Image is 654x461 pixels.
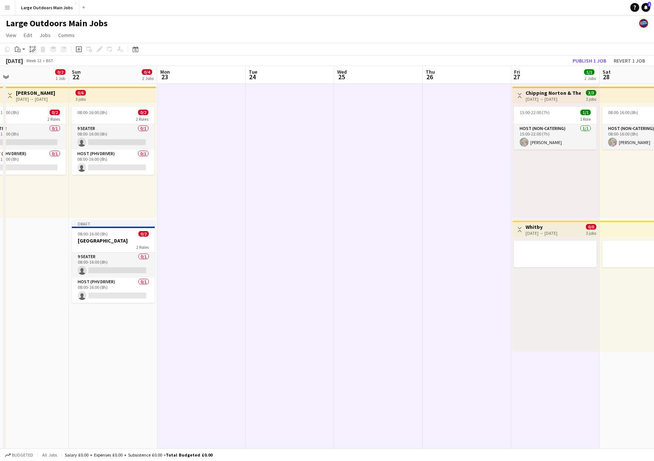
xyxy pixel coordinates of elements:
a: Comms [55,30,78,40]
span: 25 [336,73,347,81]
a: Jobs [37,30,54,40]
app-card-role: Host (PHV Driver)0/108:00-16:00 (8h) [72,278,155,303]
app-job-card: 15:00-22:00 (7h)1/11 RoleHost (Non-catering)1/115:00-22:00 (7h)[PERSON_NAME] [514,107,597,150]
div: [DATE] → [DATE] [16,96,55,102]
span: Week 12 [24,58,43,63]
span: 2 Roles [136,116,148,122]
div: [DATE] [6,57,23,64]
span: 0/6 [76,90,86,96]
span: 0/2 [138,110,148,115]
span: 1/1 [584,69,594,75]
div: 3 jobs [586,230,596,236]
a: 1 [641,3,650,12]
div: 1 Job [56,76,65,81]
app-card-role: 9 Seater0/108:00-16:00 (8h) [71,124,154,150]
span: View [6,32,16,39]
button: Large Outdoors Main Jobs [15,0,79,15]
span: 24 [248,73,257,81]
app-card-role: Host (PHV Driver)0/108:00-16:00 (8h) [71,150,154,175]
span: 0/2 [138,231,149,237]
div: BST [46,58,53,63]
span: 0/4 [142,69,152,75]
div: Draft [72,221,155,227]
h3: Whitby [526,224,557,230]
app-card-role: Host (Non-catering)1/115:00-22:00 (7h)[PERSON_NAME] [514,124,597,150]
div: [DATE] → [DATE] [526,230,557,236]
span: 3/3 [586,90,596,96]
span: Thu [426,69,435,75]
span: Edit [24,32,32,39]
span: Budgeted [12,452,33,458]
app-card-role: 9 Seater0/108:00-16:00 (8h) [72,253,155,278]
button: Budgeted [4,451,34,459]
h3: [PERSON_NAME] [16,90,55,96]
div: Salary £0.00 + Expenses £0.00 + Subsistence £0.00 = [65,452,212,458]
div: 3 jobs [586,96,596,102]
span: 26 [425,73,435,81]
button: Revert 1 job [611,56,648,66]
span: 1 Role [580,116,591,122]
h3: [GEOGRAPHIC_DATA] [72,237,155,244]
span: 27 [513,73,520,81]
span: Sun [72,69,81,75]
span: Comms [58,32,75,39]
span: Fri [514,69,520,75]
span: 2 Roles [47,116,60,122]
a: Edit [21,30,35,40]
span: 2 Roles [136,244,149,250]
span: 15:00-22:00 (7h) [520,110,550,115]
app-job-card: Draft08:00-16:00 (8h)0/2[GEOGRAPHIC_DATA]2 Roles9 Seater0/108:00-16:00 (8h) Host (PHV Driver)0/10... [72,221,155,303]
span: 1 [648,2,651,7]
span: 08:00-16:00 (8h) [608,110,638,115]
span: 08:00-16:00 (8h) [78,231,108,237]
h1: Large Outdoors Main Jobs [6,18,108,29]
span: Mon [160,69,170,75]
div: 2 Jobs [142,76,154,81]
span: 0/0 [586,224,596,230]
span: All jobs [41,452,58,458]
div: 2 Jobs [584,76,596,81]
span: 22 [71,73,81,81]
span: 1/1 [580,110,591,115]
app-user-avatar: Large Outdoors Office [639,19,648,28]
a: View [3,30,19,40]
app-job-card: 08:00-16:00 (8h)0/22 Roles9 Seater0/108:00-16:00 (8h) Host (PHV Driver)0/108:00-16:00 (8h) [71,107,154,175]
span: 28 [601,73,611,81]
div: [DATE] → [DATE] [526,96,581,102]
span: 0/2 [55,69,66,75]
span: Tue [249,69,257,75]
span: 0/2 [50,110,60,115]
h3: Chipping Norton & The Cotswolds Walking Break [526,90,581,96]
span: 23 [159,73,170,81]
div: 3 jobs [76,96,86,102]
button: Publish 1 job [570,56,609,66]
span: Jobs [40,32,51,39]
span: Total Budgeted £0.00 [166,452,212,458]
span: Wed [337,69,347,75]
span: 08:00-16:00 (8h) [77,110,107,115]
span: Sat [603,69,611,75]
